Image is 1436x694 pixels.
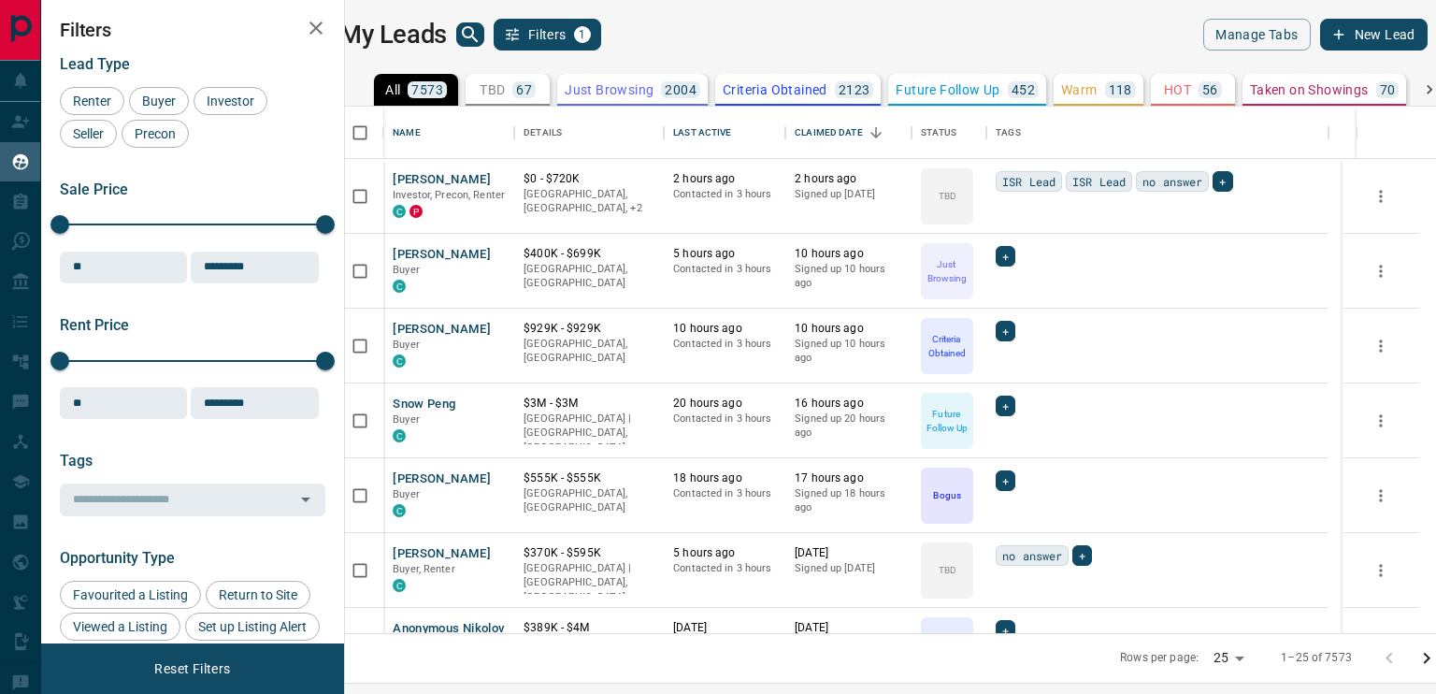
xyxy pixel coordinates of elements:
p: TBD [939,563,956,577]
div: Name [383,107,514,159]
p: [DATE] [795,620,902,636]
div: Last Active [673,107,731,159]
p: $929K - $929K [524,321,654,337]
span: + [1079,546,1085,565]
p: Signed up [DATE] [795,187,902,202]
span: Investor [200,94,261,108]
div: condos.ca [393,205,406,218]
div: Claimed Date [795,107,863,159]
p: $555K - $555K [524,470,654,486]
p: [GEOGRAPHIC_DATA], [GEOGRAPHIC_DATA] [524,262,654,291]
span: Buyer [393,264,420,276]
div: Seller [60,120,117,148]
div: Tags [996,107,1021,159]
button: more [1367,482,1395,510]
span: Tags [60,452,93,470]
p: Just Browsing [923,257,971,285]
div: + [1072,545,1092,566]
button: Open [293,486,319,513]
p: 452 [1012,83,1035,96]
p: [DATE] [673,620,776,636]
p: [GEOGRAPHIC_DATA] | [GEOGRAPHIC_DATA], [GEOGRAPHIC_DATA] [524,561,654,605]
div: Investor [194,87,267,115]
p: 17 hours ago [795,470,902,486]
p: Contacted in 3 hours [673,561,776,576]
button: Sort [863,120,889,146]
p: [GEOGRAPHIC_DATA], [GEOGRAPHIC_DATA] [524,337,654,366]
span: + [1002,621,1009,640]
p: Future Follow Up [923,407,971,435]
p: Contacted in 3 hours [673,412,776,427]
p: $400K - $699K [524,246,654,262]
div: 25 [1206,644,1251,672]
p: All [385,83,400,96]
p: Signed up 10 hours ago [795,262,902,291]
div: Favourited a Listing [60,581,201,609]
p: Signed up 10 hours ago [795,337,902,366]
div: + [996,321,1015,341]
p: HOT [1164,83,1191,96]
div: + [996,246,1015,267]
p: Warm [1061,83,1098,96]
p: Contacted in 3 hours [673,262,776,277]
p: Signed up 20 hours ago [795,412,902,441]
p: 10 hours ago [673,321,776,337]
div: Precon [122,120,189,148]
button: more [1367,631,1395,659]
div: Last Active [664,107,785,159]
span: + [1002,247,1009,266]
p: Bogus [933,488,960,502]
button: Anonymous Nikolov [393,620,505,638]
p: 16 hours ago [795,396,902,412]
span: no answer [1002,546,1062,565]
div: Claimed Date [785,107,912,159]
span: Buyer [393,413,420,426]
span: + [1002,471,1009,490]
span: Return to Site [212,587,304,602]
span: ISR Lead [1072,172,1126,191]
div: Details [524,107,562,159]
button: more [1367,557,1395,585]
p: 2004 [665,83,696,96]
div: Status [921,107,956,159]
div: + [996,396,1015,416]
span: Seller [66,126,110,141]
p: 56 [1202,83,1218,96]
span: Buyer [393,488,420,500]
p: [GEOGRAPHIC_DATA], [GEOGRAPHIC_DATA] [524,486,654,515]
p: 67 [516,83,532,96]
p: Contacted in 3 hours [673,486,776,501]
span: Buyer, Renter [393,563,455,575]
div: condos.ca [393,280,406,293]
div: Buyer [129,87,189,115]
span: Investor, Precon, Renter [393,189,505,201]
p: 70 [1380,83,1396,96]
span: Set up Listing Alert [192,619,313,634]
div: condos.ca [393,504,406,517]
button: more [1367,257,1395,285]
div: Tags [986,107,1328,159]
div: Return to Site [206,581,310,609]
p: Contacted in 3 hours [673,337,776,352]
span: ISR Lead [1002,172,1055,191]
p: Future Follow Up [896,83,999,96]
span: Buyer [393,339,420,351]
button: [PERSON_NAME] [393,171,491,189]
span: + [1002,322,1009,340]
p: Signed up 18 hours ago [795,486,902,515]
span: Buyer [136,94,182,108]
span: Rent Price [60,316,129,334]
p: $3M - $3M [524,396,654,412]
button: more [1367,332,1395,360]
p: 2 hours ago [673,171,776,187]
button: search button [456,22,484,47]
div: + [996,470,1015,491]
p: [GEOGRAPHIC_DATA] | [GEOGRAPHIC_DATA], [GEOGRAPHIC_DATA] [524,412,654,455]
p: 118 [1109,83,1132,96]
p: 10 hours ago [795,246,902,262]
span: no answer [1142,172,1202,191]
p: $370K - $595K [524,545,654,561]
h1: My Leads [339,20,447,50]
p: 1–25 of 7573 [1281,650,1352,666]
p: TBD [480,83,505,96]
